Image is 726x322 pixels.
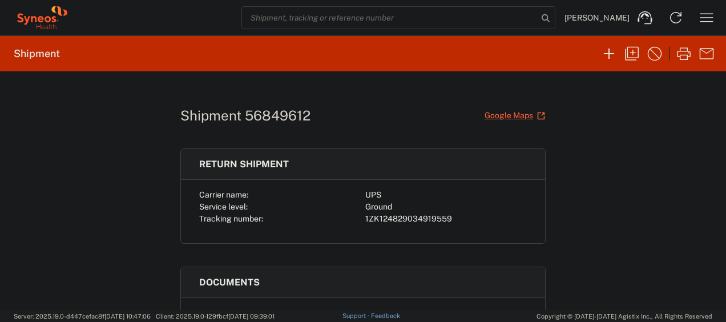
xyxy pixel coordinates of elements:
[342,312,371,319] a: Support
[199,277,260,288] span: Documents
[365,201,527,213] div: Ground
[199,190,248,199] span: Carrier name:
[242,7,538,29] input: Shipment, tracking or reference number
[199,159,289,170] span: Return shipment
[365,213,527,225] div: 1ZK124829034919559
[14,47,60,61] h2: Shipment
[180,107,310,124] h1: Shipment 56849612
[564,13,630,23] span: [PERSON_NAME]
[104,313,151,320] span: [DATE] 10:47:06
[14,313,151,320] span: Server: 2025.19.0-d447cefac8f
[484,106,546,126] a: Google Maps
[365,189,527,201] div: UPS
[537,311,712,321] span: Copyright © [DATE]-[DATE] Agistix Inc., All Rights Reserved
[156,313,275,320] span: Client: 2025.19.0-129fbcf
[228,313,275,320] span: [DATE] 09:39:01
[199,202,248,211] span: Service level:
[371,312,400,319] a: Feedback
[199,214,263,223] span: Tracking number:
